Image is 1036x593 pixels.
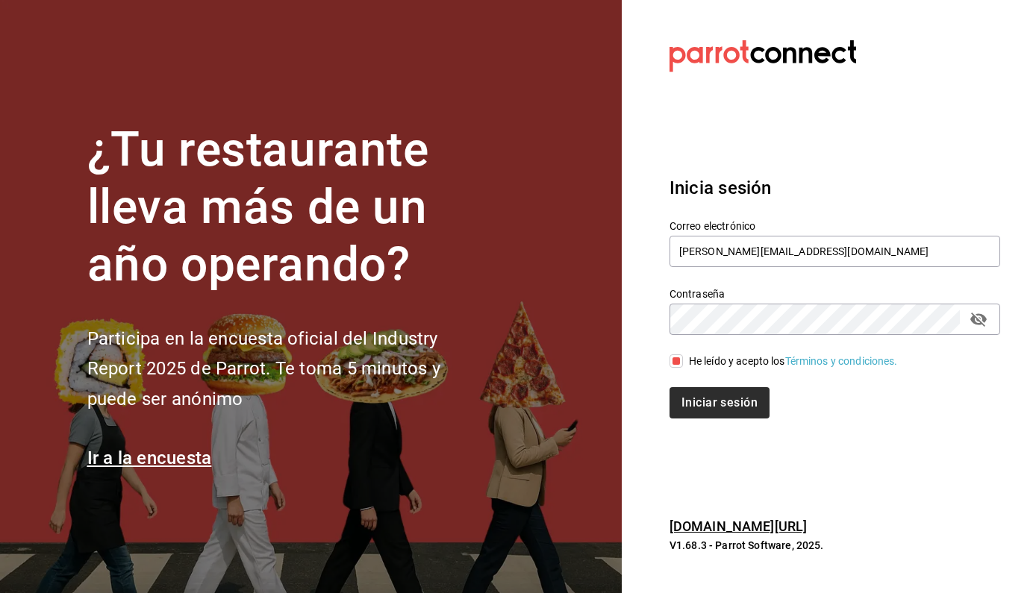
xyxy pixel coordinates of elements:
[87,324,490,415] h2: Participa en la encuesta oficial del Industry Report 2025 de Parrot. Te toma 5 minutos y puede se...
[785,355,898,367] a: Términos y condiciones.
[670,221,1000,231] label: Correo electrónico
[670,236,1000,267] input: Ingresa tu correo electrónico
[670,289,1000,299] label: Contraseña
[689,354,898,369] div: He leído y acepto los
[670,538,1000,553] p: V1.68.3 - Parrot Software, 2025.
[670,175,1000,201] h3: Inicia sesión
[966,307,991,332] button: passwordField
[87,448,212,468] a: Ir a la encuesta
[670,387,770,418] button: Iniciar sesión
[670,518,807,534] a: [DOMAIN_NAME][URL]
[87,122,490,293] h1: ¿Tu restaurante lleva más de un año operando?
